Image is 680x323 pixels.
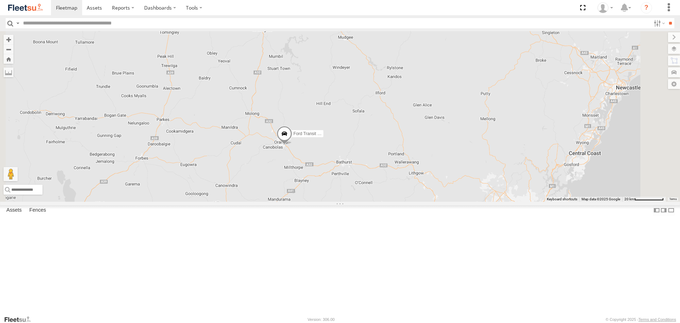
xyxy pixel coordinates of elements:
[668,79,680,89] label: Map Settings
[582,197,620,201] span: Map data ©2025 Google
[651,18,666,28] label: Search Filter Options
[606,317,676,322] div: © Copyright 2025 -
[641,2,652,13] i: ?
[26,206,50,216] label: Fences
[15,18,21,28] label: Search Query
[294,132,327,137] span: Ford Transit 2019
[308,317,335,322] div: Version: 306.00
[4,67,13,77] label: Measure
[4,35,13,44] button: Zoom in
[660,205,667,216] label: Dock Summary Table to the Right
[639,317,676,322] a: Terms and Conditions
[3,206,25,216] label: Assets
[669,197,677,200] a: Terms (opens in new tab)
[653,205,660,216] label: Dock Summary Table to the Left
[622,197,666,202] button: Map Scale: 20 km per 79 pixels
[7,3,44,12] img: fleetsu-logo-horizontal.svg
[4,44,13,54] button: Zoom out
[4,316,36,323] a: Visit our Website
[547,197,577,202] button: Keyboard shortcuts
[595,2,616,13] div: Stephanie Renton
[4,54,13,64] button: Zoom Home
[4,167,18,181] button: Drag Pegman onto the map to open Street View
[668,205,675,216] label: Hide Summary Table
[624,197,634,201] span: 20 km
